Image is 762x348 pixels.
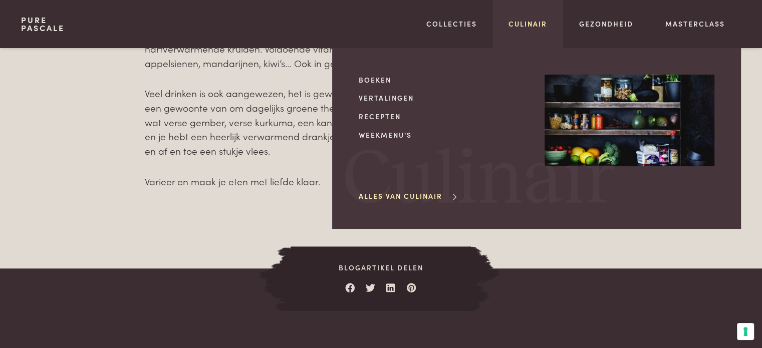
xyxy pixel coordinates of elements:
img: Culinair [545,75,714,167]
a: Recepten [359,111,529,122]
a: Alles van Culinair [359,191,458,201]
a: Culinair [509,19,547,29]
p: Varieer en maak je eten met liefde klaar. [145,174,617,189]
a: Gezondheid [579,19,633,29]
a: Masterclass [665,19,725,29]
a: Collecties [426,19,477,29]
p: Veel drinken is ook aangewezen, het is geweten dat groene thee het afweersysteem ondersteunt. Maa... [145,86,617,158]
a: PurePascale [21,16,65,32]
a: Boeken [359,75,529,85]
a: Vertalingen [359,93,529,103]
span: Culinair [343,142,615,218]
span: Blogartikel delen [291,262,471,273]
a: Weekmenu's [359,130,529,140]
button: Uw voorkeuren voor toestemming voor trackingtechnologieën [737,323,754,340]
